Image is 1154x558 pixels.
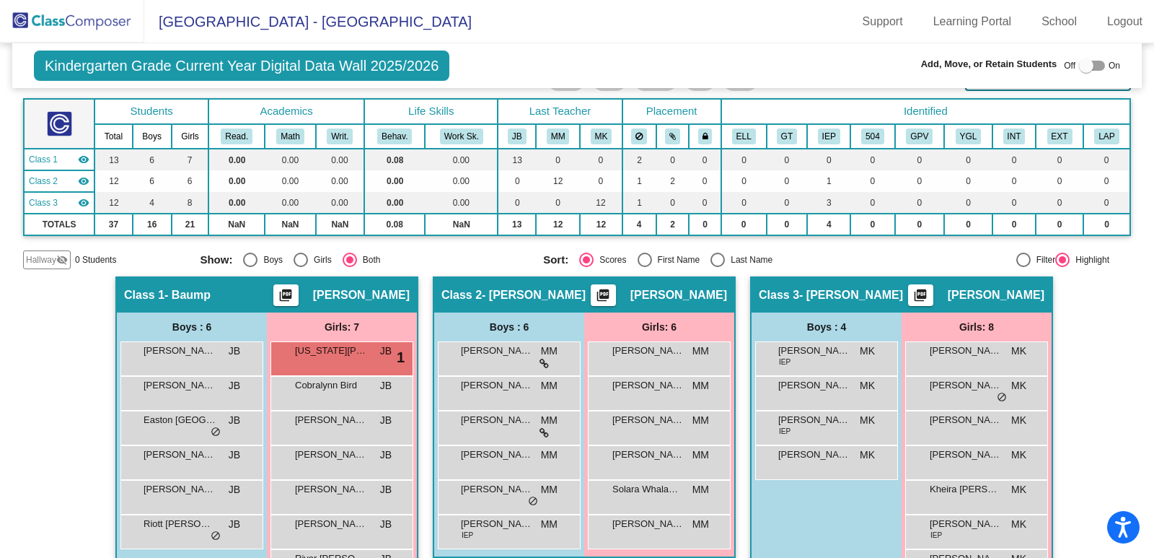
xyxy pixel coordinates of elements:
td: 0 [850,192,894,214]
td: 6 [172,170,208,192]
td: 0 [992,170,1036,192]
span: MM [541,517,558,532]
td: 0 [992,214,1036,235]
span: Class 3 [759,288,799,302]
mat-icon: picture_as_pdf [594,288,612,308]
td: 0 [689,170,721,192]
a: School [1030,10,1088,33]
span: [PERSON_NAME] [461,517,533,531]
th: LAP [1083,124,1130,149]
span: JB [229,378,240,393]
th: Misty Krohn [580,124,622,149]
span: MM [541,344,558,359]
th: Keep with teacher [689,124,721,149]
span: [PERSON_NAME] [313,288,410,302]
div: Girls: 8 [902,313,1052,341]
span: [PERSON_NAME] [930,517,1002,531]
td: 0 [536,192,580,214]
td: 0 [498,192,536,214]
span: [PERSON_NAME] [612,448,684,462]
span: [PERSON_NAME] [461,482,533,497]
span: Class 2 [441,288,482,302]
td: 0 [1083,192,1130,214]
td: 2 [622,149,656,170]
span: Hallway [26,253,56,266]
th: Boys [133,124,172,149]
th: Individualized Education Plan [807,124,850,149]
td: 0.00 [364,170,425,192]
span: [PERSON_NAME] [930,448,1002,462]
button: MK [591,128,612,144]
span: MM [692,378,709,393]
td: 1 [807,170,850,192]
div: Highlight [1070,253,1109,266]
span: MM [692,413,709,428]
div: Scores [594,253,626,266]
span: [PERSON_NAME] [930,378,1002,393]
span: MM [541,378,558,393]
td: 0.00 [208,170,265,192]
th: Michelle Miller [536,124,580,149]
span: [US_STATE][PERSON_NAME] [295,344,367,358]
span: Add, Move, or Retain Students [921,57,1057,71]
td: 0 [992,149,1036,170]
button: ELL [732,128,756,144]
button: IEP [818,128,840,144]
span: Class 1 [124,288,164,302]
td: 12 [536,214,580,235]
div: Girls [308,253,332,266]
button: Behav. [377,128,412,144]
button: Print Students Details [908,284,933,306]
span: MM [541,413,558,428]
span: [PERSON_NAME] [778,413,850,427]
span: [PERSON_NAME] [PERSON_NAME] [461,378,533,393]
td: 0.00 [316,192,364,214]
td: 0 [895,149,945,170]
button: Writ. [327,128,353,144]
span: Class 3 [29,196,58,209]
td: 12 [94,192,132,214]
span: [PERSON_NAME] [930,344,1002,358]
span: [PERSON_NAME] [461,344,533,358]
a: Logout [1096,10,1154,33]
span: Kheira [PERSON_NAME] [930,482,1002,497]
td: 0 [689,149,721,170]
td: 13 [498,149,536,170]
span: MK [1011,448,1026,463]
span: JB [229,413,240,428]
td: 12 [580,192,622,214]
span: [PERSON_NAME] [612,344,684,358]
span: [PERSON_NAME] [461,448,533,462]
th: Extrovert [1036,124,1083,149]
span: Class 2 [29,175,58,188]
div: Boys : 6 [117,313,267,341]
td: 0.00 [316,149,364,170]
td: Jodi Baump - Baump [24,149,94,170]
span: JB [229,344,240,359]
td: 0 [1036,149,1083,170]
td: 13 [498,214,536,235]
span: [PERSON_NAME] [630,288,727,302]
button: Work Sk. [440,128,483,144]
td: 0.08 [364,214,425,235]
th: Placement [622,99,721,124]
span: [PERSON_NAME] [295,482,367,497]
td: 0.00 [265,192,316,214]
span: JB [380,448,392,463]
td: 0 [1036,192,1083,214]
td: 0 [1036,170,1083,192]
td: TOTALS [24,214,94,235]
span: MK [1011,344,1026,359]
span: [PERSON_NAME] [144,378,216,393]
td: 0 [895,170,945,192]
div: Girls: 7 [267,313,417,341]
span: [PERSON_NAME] Bear [144,482,216,497]
span: - [PERSON_NAME] [482,288,586,302]
td: NaN [265,214,316,235]
button: Print Students Details [273,284,299,306]
th: Keep with students [656,124,690,149]
th: Total [94,124,132,149]
td: 0 [944,192,992,214]
th: Life Skills [364,99,498,124]
span: - [PERSON_NAME] [799,288,903,302]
